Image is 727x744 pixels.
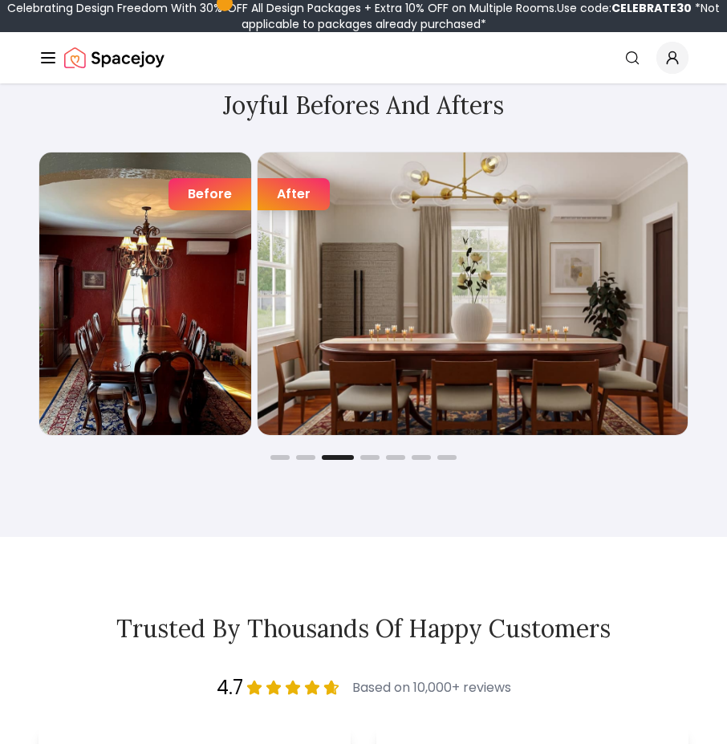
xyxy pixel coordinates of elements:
div: Carousel [39,152,688,437]
span: 4.7 [217,675,243,701]
div: Before [169,178,251,210]
h2: Trusted by Thousands of Happy Customers [39,614,688,643]
button: Go to slide 2 [296,455,315,460]
div: After [258,178,330,210]
button: Go to slide 7 [437,455,457,460]
span: Based on 10,000+ reviews [352,678,511,697]
button: Go to slide 6 [412,455,431,460]
a: Spacejoy [64,42,164,74]
button: Go to slide 1 [270,455,290,460]
button: Go to slide 3 [322,455,354,460]
h2: Joyful Befores and Afters [39,91,688,120]
img: Dining Room design after designing with Spacejoy [258,152,688,436]
button: Go to slide 4 [360,455,380,460]
img: Dining Room design before designing with Spacejoy [39,152,251,436]
button: Go to slide 5 [386,455,405,460]
img: Spacejoy Logo [64,42,164,74]
div: 3 / 7 [39,152,688,437]
nav: Global [39,32,688,83]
